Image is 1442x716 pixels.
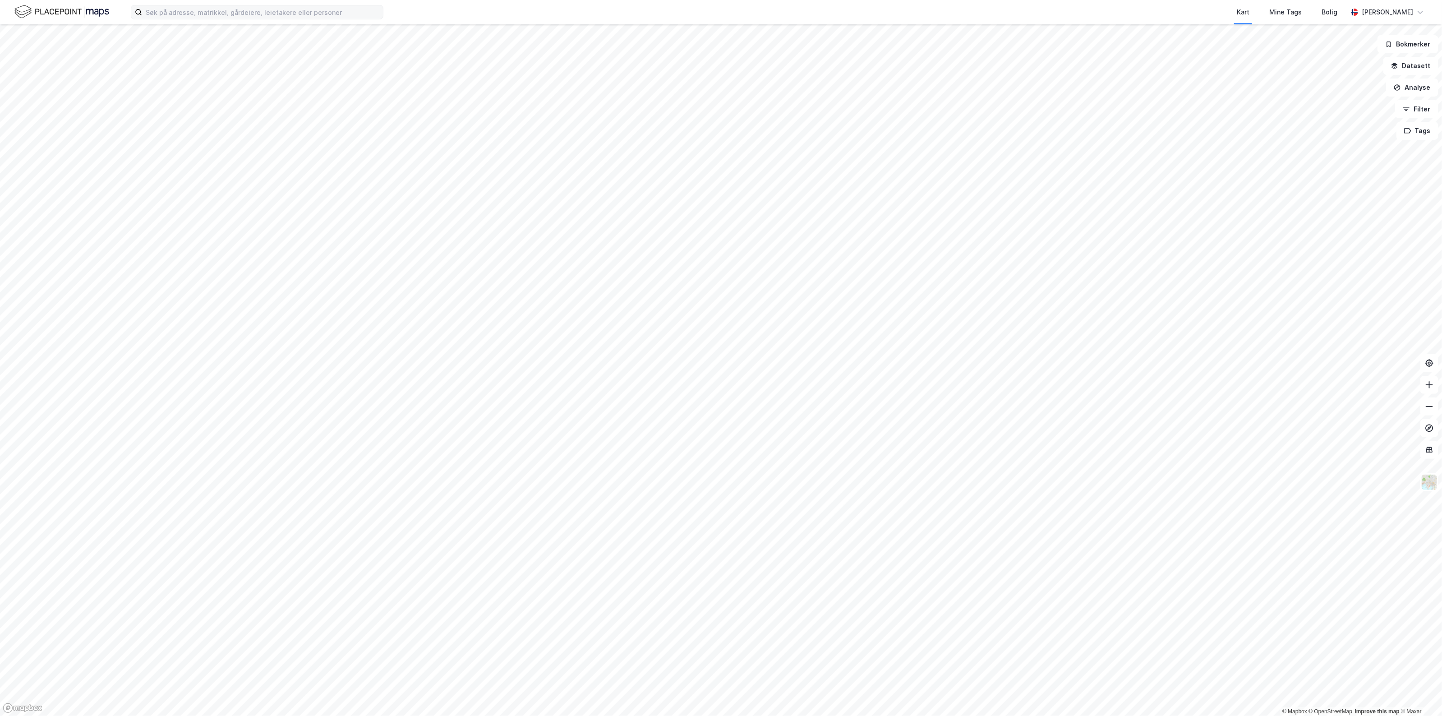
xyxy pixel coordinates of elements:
[142,5,383,19] input: Søk på adresse, matrikkel, gårdeiere, leietakere eller personer
[1322,7,1337,18] div: Bolig
[1269,7,1302,18] div: Mine Tags
[1237,7,1249,18] div: Kart
[1362,7,1413,18] div: [PERSON_NAME]
[14,4,109,20] img: logo.f888ab2527a4732fd821a326f86c7f29.svg
[1397,673,1442,716] iframe: Chat Widget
